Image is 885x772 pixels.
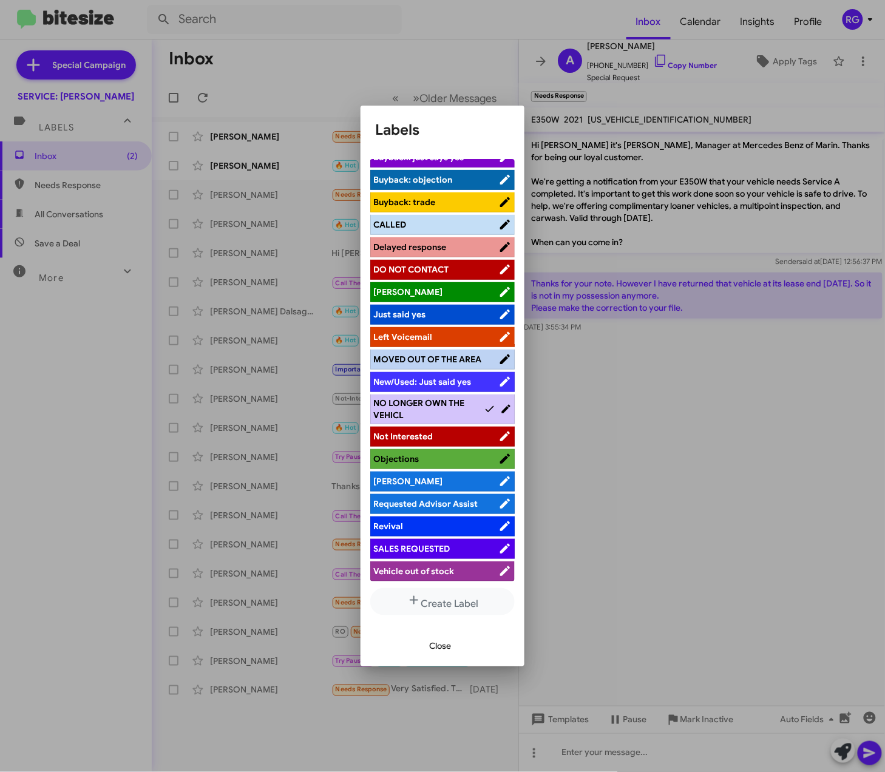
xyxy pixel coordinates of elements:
span: Objections [373,453,419,464]
span: SALES REQUESTED [373,543,450,554]
span: Buyback: just says yes [373,152,464,163]
span: Close [429,635,451,657]
span: Buyback: trade [373,197,435,208]
span: Just said yes [373,309,426,320]
span: NO LONGER OWN THE VEHICL [373,398,464,421]
span: DO NOT CONTACT [373,264,449,275]
span: Not Interested [373,431,433,442]
button: Close [419,635,461,657]
span: [PERSON_NAME] [373,476,442,487]
span: New/Used: Just said yes [373,376,471,387]
span: Revival [373,521,403,532]
span: CALLED [373,219,406,230]
span: [PERSON_NAME] [373,286,442,297]
span: Delayed response [373,242,446,252]
button: Create Label [370,588,515,615]
span: Vehicle out of stock [373,566,454,577]
span: MOVED OUT OF THE AREA [373,354,481,365]
span: Requested Advisor Assist [373,498,478,509]
span: Left Voicemail [373,331,432,342]
h1: Labels [375,120,510,140]
span: Buyback: objection [373,174,452,185]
